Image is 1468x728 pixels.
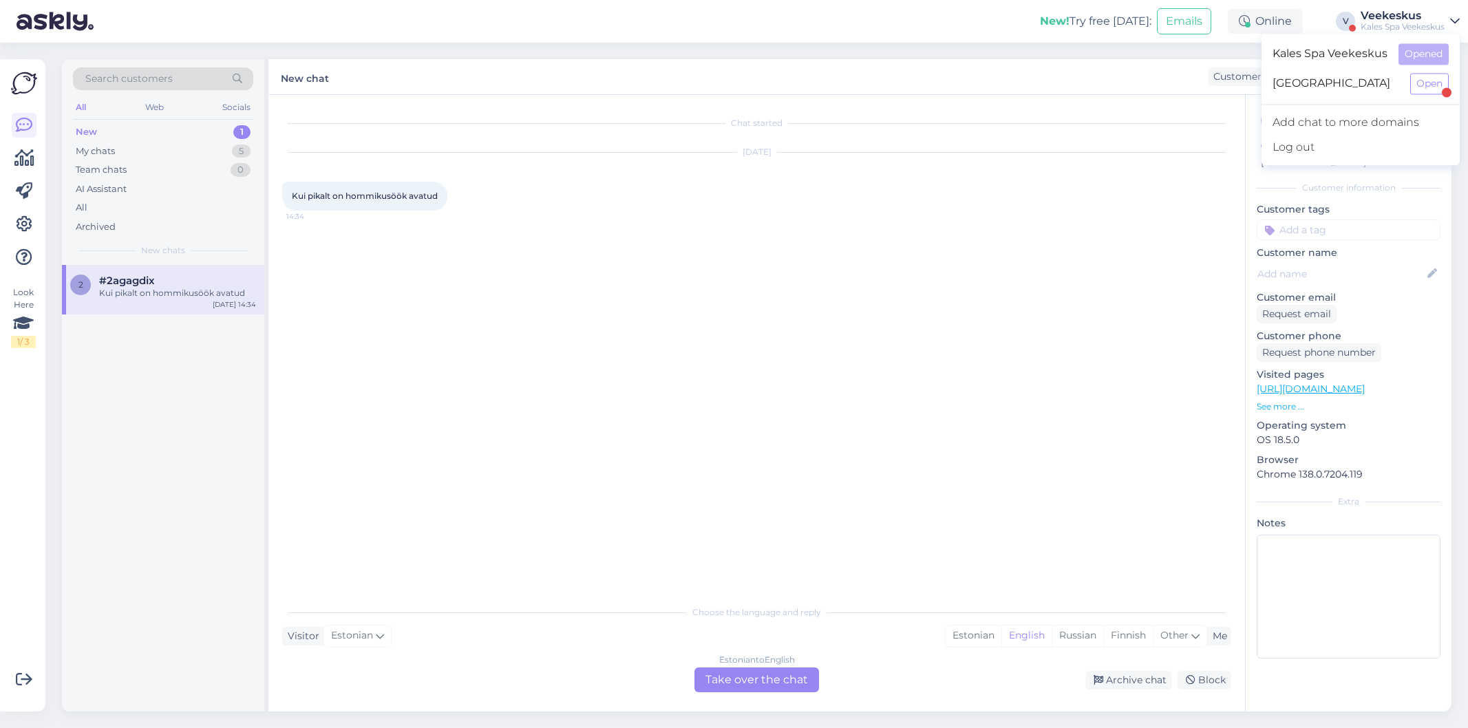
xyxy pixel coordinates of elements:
p: Customer tags [1257,202,1440,217]
a: VeekeskusKales Spa Veekeskus [1361,10,1460,32]
span: Kales Spa Veekeskus [1273,43,1387,65]
p: Notes [1257,516,1440,531]
div: Estonian to English [719,654,795,666]
span: Search customers [85,72,173,86]
div: My chats [76,144,115,158]
p: See more ... [1257,400,1440,413]
div: Estonian [946,625,1001,646]
div: 0 [231,163,251,177]
div: Finnish [1103,625,1153,646]
div: Web [142,98,167,116]
label: New chat [281,67,329,86]
div: Chat started [282,117,1231,129]
div: Request phone number [1257,343,1381,362]
div: Me [1207,629,1227,643]
div: All [76,201,87,215]
div: [GEOGRAPHIC_DATA], [GEOGRAPHIC_DATA] [1261,140,1413,169]
span: 14:34 [286,211,338,222]
div: Veekeskus [1361,10,1445,21]
div: Visitor [282,629,319,643]
div: Log out [1262,135,1460,160]
button: Opened [1398,43,1449,65]
span: 2 [78,279,83,290]
div: Online [1228,9,1303,34]
p: Operating system [1257,418,1440,433]
div: Kui pikalt on hommikusöök avatud [99,287,256,299]
div: Russian [1052,625,1103,646]
div: Take over the chat [694,667,819,692]
div: [DATE] 14:34 [213,299,256,310]
span: New chats [141,244,185,257]
span: Kui pikalt on hommikusöök avatud [292,191,438,201]
div: Extra [1257,495,1440,508]
img: Askly Logo [11,70,37,96]
a: Add chat to more domains [1262,110,1460,135]
input: Add name [1257,266,1425,281]
div: Customer [1208,69,1262,84]
div: All [73,98,89,116]
p: OS 18.5.0 [1257,433,1440,447]
div: 1 / 3 [11,336,36,348]
div: 5 [232,144,251,158]
button: Emails [1157,8,1211,34]
div: Look Here [11,286,36,348]
p: Customer name [1257,246,1440,260]
p: Customer phone [1257,329,1440,343]
div: New [76,125,97,139]
div: 1 [233,125,251,139]
span: [GEOGRAPHIC_DATA] [1273,73,1399,94]
div: Archived [76,220,116,234]
p: Visited pages [1257,367,1440,382]
div: Try free [DATE]: [1040,13,1151,30]
div: Socials [220,98,253,116]
a: [URL][DOMAIN_NAME] [1257,383,1365,395]
div: English [1001,625,1052,646]
b: New! [1040,14,1070,28]
input: Add a tag [1257,220,1440,240]
div: AI Assistant [76,182,127,196]
div: Block [1178,671,1231,689]
p: Chrome 138.0.7204.119 [1257,467,1440,482]
div: Team chats [76,163,127,177]
span: Estonian [331,628,373,643]
div: Choose the language and reply [282,606,1231,619]
div: [DATE] [282,146,1231,158]
button: Open [1410,73,1449,94]
div: Request email [1257,305,1337,323]
span: #2agagdix [99,275,155,287]
div: Archive chat [1085,671,1172,689]
span: Other [1160,629,1189,641]
div: Kales Spa Veekeskus [1361,21,1445,32]
p: Customer email [1257,290,1440,305]
p: Browser [1257,453,1440,467]
div: V [1336,12,1355,31]
div: Customer information [1257,182,1440,194]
